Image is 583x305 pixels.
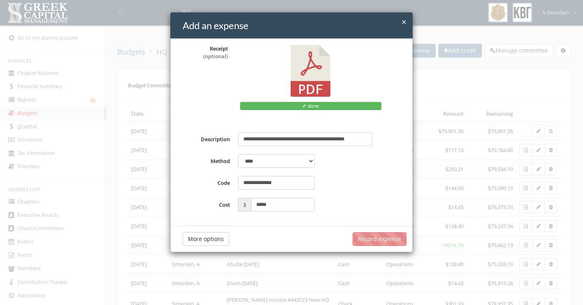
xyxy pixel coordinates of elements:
button: Record expense [353,232,406,246]
label: Cost [177,198,234,212]
label: Description [177,132,234,146]
h4: Add an expense [183,19,406,32]
span: (optional) [203,53,228,60]
label: Code [177,176,234,190]
span: $ [238,198,251,212]
button: More options [183,232,229,246]
label: Method [177,154,234,168]
div: ✔ done [240,102,381,110]
div: Receipt [183,45,228,60]
span: × [402,16,406,28]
